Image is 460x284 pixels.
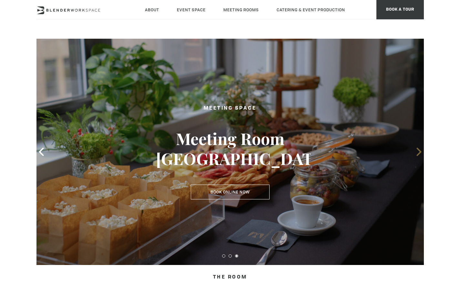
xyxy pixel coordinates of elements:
[156,129,304,169] h3: Meeting Room [GEOGRAPHIC_DATA]
[36,271,424,284] h4: The Room
[156,104,304,113] h2: Meeting Space
[428,253,460,284] iframe: Chat Widget
[191,185,270,200] a: Book Online Now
